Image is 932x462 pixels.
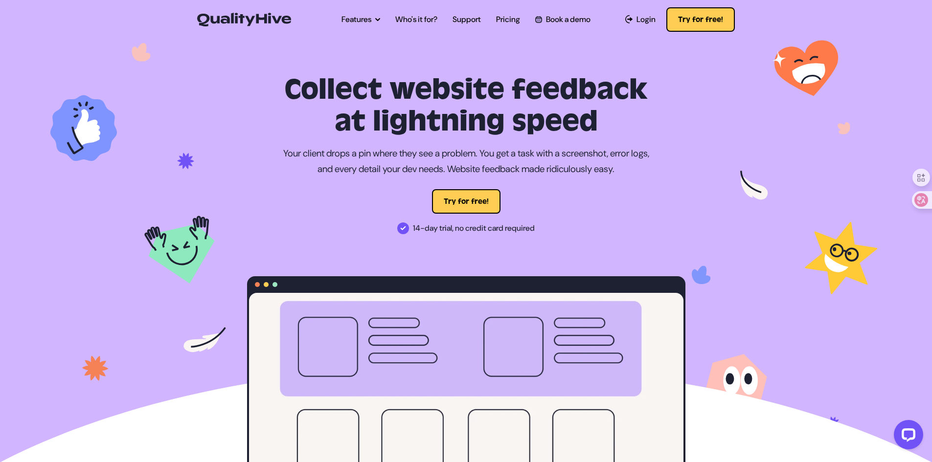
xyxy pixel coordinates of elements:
span: Login [636,14,656,25]
a: Support [453,14,481,25]
button: Try for free! [432,189,500,214]
iframe: LiveChat chat widget [886,416,927,457]
img: Book a QualityHive Demo [535,16,542,22]
img: 14-day trial, no credit card required [397,222,409,234]
button: Try for free! [666,7,735,32]
h1: Collect website feedback at lightning speed [247,74,685,138]
a: Login [625,14,656,25]
p: Your client drops a pin where they see a problem. You get a task with a screenshot, error logs, a... [283,146,650,177]
a: Features [341,14,380,25]
span: 14-day trial, no credit card required [413,220,535,236]
a: Book a demo [535,14,590,25]
a: Pricing [496,14,520,25]
img: QualityHive - Bug Tracking Tool [197,13,291,26]
a: Who's it for? [395,14,437,25]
